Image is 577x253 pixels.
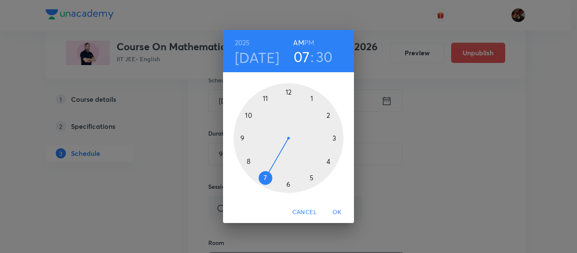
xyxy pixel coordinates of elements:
[289,204,320,220] button: Cancel
[304,37,314,49] button: PM
[292,207,317,218] span: Cancel
[327,207,347,218] span: OK
[235,37,250,49] button: 2025
[293,37,304,49] button: AM
[316,48,333,65] button: 30
[324,204,351,220] button: OK
[310,48,314,65] h3: :
[294,48,310,65] button: 07
[235,49,280,66] button: [DATE]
